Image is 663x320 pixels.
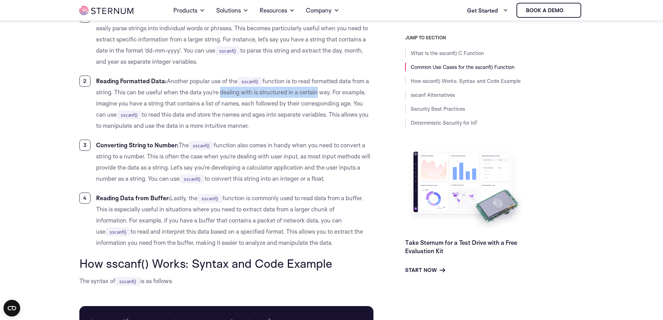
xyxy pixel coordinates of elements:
[405,35,584,40] h3: JUMP TO SECTION
[411,64,514,70] a: Common Use Cases for the sscanf() Function
[180,174,205,184] code: sscanf()
[237,77,262,86] code: sscanf()
[467,3,508,17] a: Get Started
[96,141,179,149] strong: Converting String to Number:
[566,8,572,13] img: sternum iot
[215,46,240,55] code: sscanf()
[411,92,455,98] a: sscanf Alternatives
[516,3,581,18] a: Book a demo
[411,106,465,112] a: Security Best Practices
[411,78,521,84] a: How sscanf() Works: Syntax and Code Example
[197,194,222,203] code: sscanf()
[79,257,374,270] h2: How sscanf() Works: Syntax and Code Example
[306,1,339,20] a: Company
[405,146,527,233] img: Take Sternum for a Test Drive with a Free Evaluation Kit
[216,1,248,20] a: Solutions
[189,141,214,150] code: sscanf()
[405,266,445,274] a: Start Now
[411,50,484,56] a: What Is the sscanf() C Function
[173,1,205,20] a: Products
[315,13,340,22] code: sscanf()
[79,11,374,67] li: One of the most common uses for is parsing strings. With , you can easily parse strings into indi...
[79,76,374,131] li: Another popular use of the function is to read formatted data from a string. This can be useful w...
[79,193,374,248] li: Lastly, the function is commonly used to read data from a buffer. This is especially useful in si...
[229,13,254,22] code: sscanf()
[79,140,374,184] li: The function also comes in handy when you need to convert a string to a number. This is often the...
[3,300,20,317] button: Open CMP widget
[96,77,167,85] strong: Reading Formatted Data:
[405,239,517,255] a: Take Sternum for a Test Drive with a Free Evaluation Kit
[79,6,133,15] img: sternum iot
[96,194,170,202] strong: Reading Data from Buffer:
[411,119,477,126] a: Deterministic Security for IoT
[117,110,142,119] code: sscanf()
[105,227,131,236] code: sscanf()
[260,1,295,20] a: Resources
